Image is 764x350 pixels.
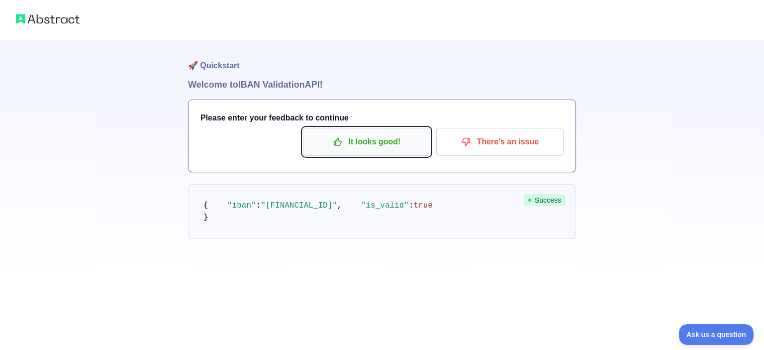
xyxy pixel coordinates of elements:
span: true [414,201,433,210]
span: Success [524,194,566,206]
span: "is_valid" [361,201,409,210]
span: : [409,201,414,210]
code: } [203,201,433,222]
iframe: Toggle Customer Support [679,324,754,345]
span: : [256,201,261,210]
span: "iban" [227,201,256,210]
span: , [337,201,342,210]
p: There's an issue [444,133,556,150]
h3: Please enter your feedback to continue [200,112,564,124]
h1: 🚀 Quickstart [188,40,576,78]
button: It looks good! [303,128,430,156]
p: It looks good! [310,133,423,150]
h1: Welcome to IBAN Validation API! [188,78,576,92]
img: Abstract logo [16,12,80,26]
button: There's an issue [436,128,564,156]
span: { [203,201,208,210]
span: "[FINANCIAL_ID]" [261,201,337,210]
